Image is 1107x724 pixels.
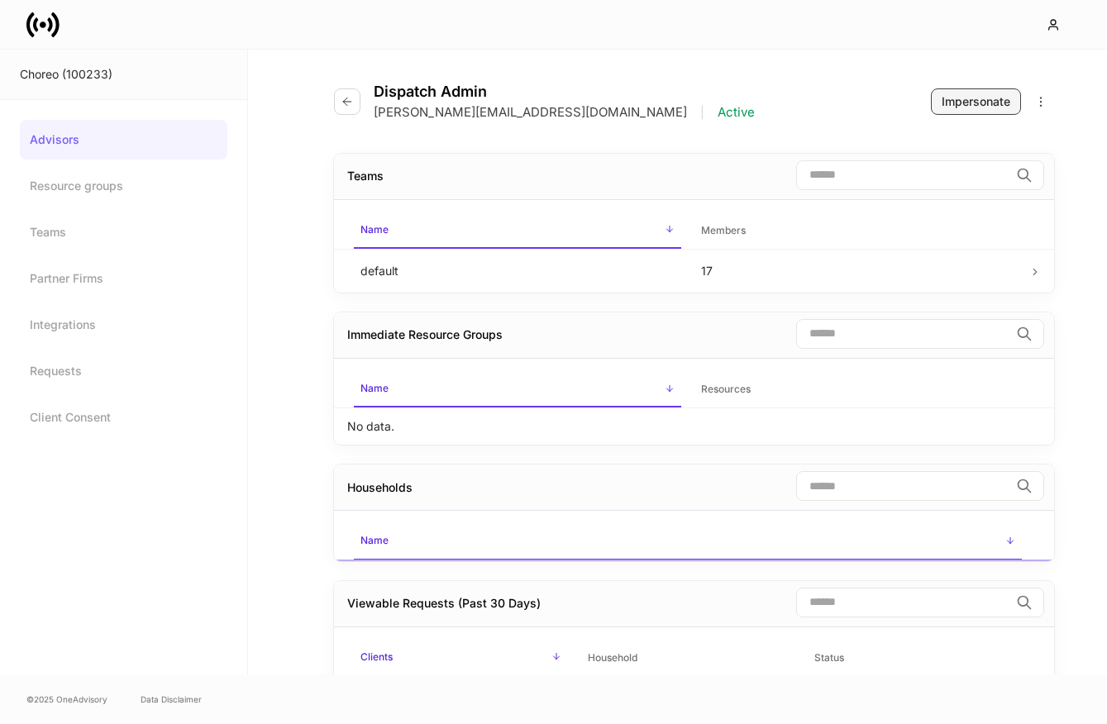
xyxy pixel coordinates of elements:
h6: Resources [701,381,751,397]
p: | [700,104,704,121]
p: Active [718,104,755,121]
a: Advisors [20,120,227,160]
h6: Clients [360,649,393,664]
a: Client Consent [20,398,227,437]
div: Immediate Resource Groups [347,326,503,343]
h6: Name [360,380,389,396]
div: Choreo (100233) [20,66,227,83]
h4: Dispatch Admin [374,83,755,101]
a: Partner Firms [20,259,227,298]
p: No data. [347,418,394,435]
span: Clients [354,641,568,676]
div: Impersonate [942,93,1010,110]
span: © 2025 OneAdvisory [26,693,107,706]
a: Resource groups [20,166,227,206]
span: Status [808,641,1022,675]
p: [PERSON_NAME][EMAIL_ADDRESS][DOMAIN_NAME] [374,104,687,121]
h6: Name [360,221,389,237]
div: Teams [347,168,384,184]
h6: Name [360,532,389,548]
span: Resources [694,373,1022,407]
span: Household [581,641,795,675]
h6: Status [814,650,844,665]
span: Name [354,524,1022,560]
a: Data Disclaimer [141,693,202,706]
span: Members [694,214,1022,248]
a: Integrations [20,305,227,345]
a: Teams [20,212,227,252]
td: 17 [688,249,1028,293]
span: Name [354,213,681,249]
h6: Household [588,650,637,665]
a: Requests [20,351,227,391]
button: Impersonate [931,88,1021,115]
td: default [347,249,688,293]
span: Name [354,372,681,407]
div: Viewable Requests (Past 30 Days) [347,595,541,612]
h6: Members [701,222,746,238]
div: Households [347,479,413,496]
